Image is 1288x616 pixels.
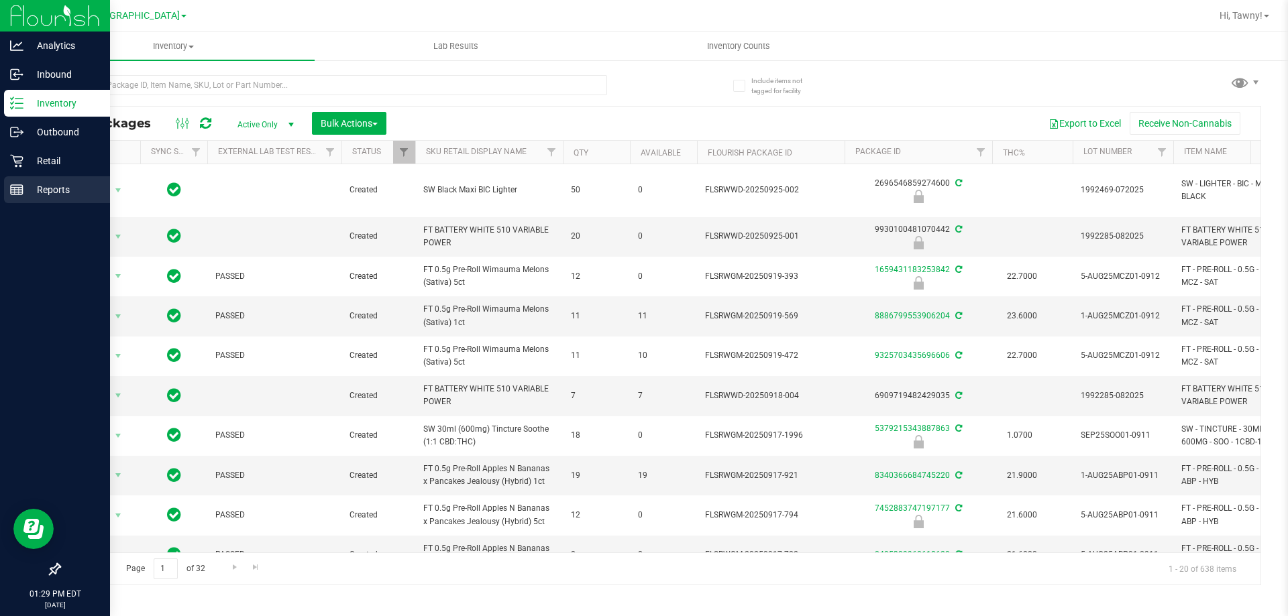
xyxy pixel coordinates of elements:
inline-svg: Inventory [10,97,23,110]
span: SW Black Maxi BIC Lighter [423,184,555,196]
span: FLSRWGM-20250917-921 [705,469,837,482]
a: Filter [319,141,341,164]
span: 19 [638,469,689,482]
span: Sync from Compliance System [953,391,962,400]
span: Bulk Actions [321,118,378,129]
span: In Sync [167,227,181,245]
button: Export to Excel [1040,112,1130,135]
div: 2696546859274600 [843,177,994,203]
a: Filter [541,141,563,164]
a: Status [352,147,381,156]
span: 8 [571,548,622,561]
div: Newly Received [843,190,994,203]
span: In Sync [167,306,181,325]
a: Package ID [855,147,901,156]
span: Sync from Compliance System [953,351,962,360]
a: Lab Results [315,32,597,60]
span: select [110,347,127,365]
span: FT 0.5g Pre-Roll Apples N Bananas x Pancakes Jealousy (Hybrid) 1ct [423,463,555,488]
span: select [110,546,127,564]
p: Inventory [23,95,104,111]
a: Sync Status [151,147,203,156]
inline-svg: Outbound [10,125,23,139]
a: Item Name [1184,147,1227,156]
a: Filter [393,141,415,164]
span: 21.6000 [1000,545,1044,564]
div: Newly Received [843,276,994,290]
span: select [110,386,127,405]
span: FLSRWWD-20250925-002 [705,184,837,196]
a: 9325703435696606 [875,351,950,360]
span: 11 [638,310,689,322]
div: 9930100481070442 [843,223,994,249]
span: select [110,227,127,246]
span: FLSRWGM-20250919-472 [705,349,837,362]
a: Available [641,148,681,158]
span: Sync from Compliance System [953,503,962,513]
span: 5-AUG25MCZ01-0912 [1081,270,1165,283]
a: 8886799553906204 [875,311,950,320]
span: Sync from Compliance System [953,471,962,480]
span: All Packages [70,116,164,131]
span: Created [350,389,407,402]
inline-svg: Inbound [10,68,23,81]
span: select [110,466,127,485]
div: Newly Received [843,515,994,528]
span: In Sync [167,346,181,365]
a: Go to the next page [225,558,244,576]
inline-svg: Retail [10,154,23,168]
span: 1992285-082025 [1081,389,1165,402]
span: 12 [571,270,622,283]
p: Retail [23,153,104,169]
span: 1992285-082025 [1081,230,1165,243]
span: Sync from Compliance System [953,550,962,559]
span: PASSED [215,509,333,521]
a: Lot Number [1083,147,1132,156]
span: 0 [638,184,689,196]
span: 50 [571,184,622,196]
span: Sync from Compliance System [953,424,962,433]
a: Inventory Counts [597,32,879,60]
inline-svg: Analytics [10,39,23,52]
span: 21.9000 [1000,466,1044,485]
span: Created [350,270,407,283]
span: FLSRWGM-20250917-1996 [705,429,837,442]
a: THC% [1003,148,1025,158]
p: [DATE] [6,600,104,610]
span: select [110,267,127,286]
span: 11 [571,349,622,362]
span: Created [350,509,407,521]
span: Created [350,548,407,561]
span: Created [350,310,407,322]
p: 01:29 PM EDT [6,588,104,600]
span: Created [350,349,407,362]
span: 20 [571,230,622,243]
span: FT 0.5g Pre-Roll Wimauma Melons (Sativa) 5ct [423,343,555,369]
span: FT - PRE-ROLL - 0.5G - 5CT - ABP - HYB [1181,542,1283,568]
span: In Sync [167,267,181,286]
span: 1-AUG25MCZ01-0912 [1081,310,1165,322]
span: PASSED [215,469,333,482]
span: 1 - 20 of 638 items [1158,558,1247,578]
button: Receive Non-Cannabis [1130,112,1240,135]
span: FLSRWGM-20250919-569 [705,310,837,322]
a: Qty [574,148,588,158]
span: FT - PRE-ROLL - 0.5G - 1CT - ABP - HYB [1181,463,1283,488]
p: Analytics [23,38,104,54]
a: Filter [185,141,207,164]
span: 23.6000 [1000,306,1044,326]
span: Inventory [32,40,315,52]
span: FT 0.5g Pre-Roll Apples N Bananas x Pancakes Jealousy (Hybrid) 5ct [423,502,555,528]
span: 11 [571,310,622,322]
a: Filter [1151,141,1173,164]
span: 5-AUG25MCZ01-0912 [1081,349,1165,362]
span: SW - TINCTURE - 30ML - 600MG - SOO - 1CBD-1THC [1181,423,1283,448]
span: PASSED [215,270,333,283]
span: Created [350,230,407,243]
span: PASSED [215,310,333,322]
a: 7452883747197177 [875,503,950,513]
span: Inventory Counts [689,40,788,52]
span: FT BATTERY WHITE 510 VARIABLE POWER [1181,224,1283,249]
span: select [110,181,127,200]
span: FT 0.5g Pre-Roll Wimauma Melons (Sativa) 1ct [423,303,555,328]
